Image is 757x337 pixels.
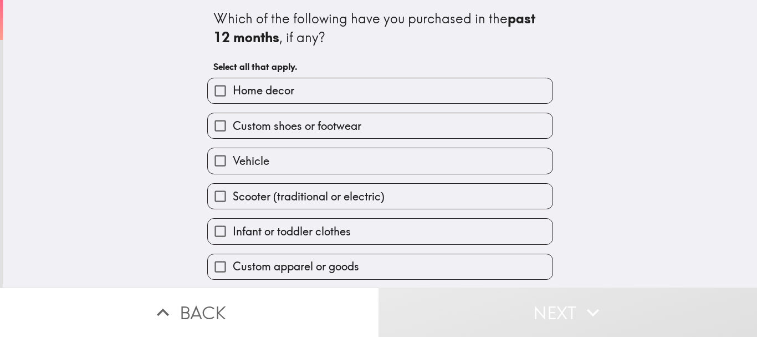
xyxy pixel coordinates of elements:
[233,224,351,239] span: Infant or toddler clothes
[233,118,361,134] span: Custom shoes or footwear
[208,78,553,103] button: Home decor
[208,184,553,209] button: Scooter (traditional or electric)
[213,10,539,46] b: past 12 months
[208,148,553,173] button: Vehicle
[233,259,359,274] span: Custom apparel or goods
[233,83,294,98] span: Home decor
[208,113,553,138] button: Custom shoes or footwear
[208,254,553,279] button: Custom apparel or goods
[213,9,547,47] div: Which of the following have you purchased in the , if any?
[213,61,547,73] h6: Select all that apply.
[233,189,385,204] span: Scooter (traditional or electric)
[378,288,757,337] button: Next
[233,153,269,169] span: Vehicle
[208,219,553,244] button: Infant or toddler clothes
